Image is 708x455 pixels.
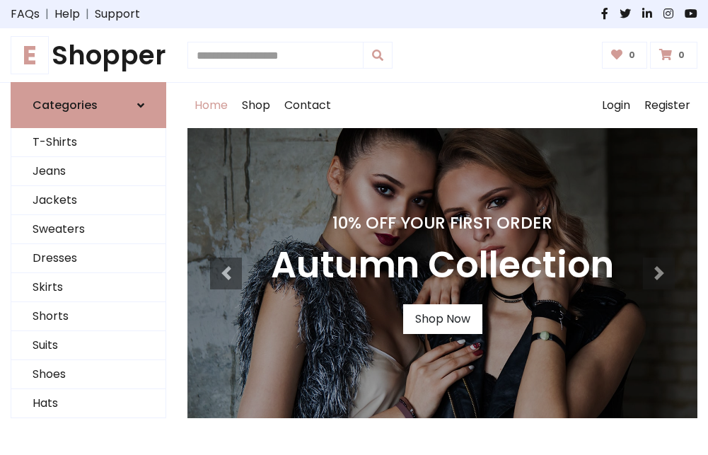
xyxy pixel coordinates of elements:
[11,40,166,71] h1: Shopper
[602,42,648,69] a: 0
[11,360,166,389] a: Shoes
[33,98,98,112] h6: Categories
[675,49,688,62] span: 0
[11,36,49,74] span: E
[11,389,166,418] a: Hats
[271,244,614,287] h3: Autumn Collection
[11,6,40,23] a: FAQs
[11,273,166,302] a: Skirts
[637,83,697,128] a: Register
[40,6,54,23] span: |
[11,157,166,186] a: Jeans
[187,83,235,128] a: Home
[11,40,166,71] a: EShopper
[80,6,95,23] span: |
[11,331,166,360] a: Suits
[271,213,614,233] h4: 10% Off Your First Order
[625,49,639,62] span: 0
[95,6,140,23] a: Support
[11,186,166,215] a: Jackets
[11,302,166,331] a: Shorts
[11,215,166,244] a: Sweaters
[11,128,166,157] a: T-Shirts
[11,82,166,128] a: Categories
[235,83,277,128] a: Shop
[11,244,166,273] a: Dresses
[403,304,482,334] a: Shop Now
[650,42,697,69] a: 0
[595,83,637,128] a: Login
[277,83,338,128] a: Contact
[54,6,80,23] a: Help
